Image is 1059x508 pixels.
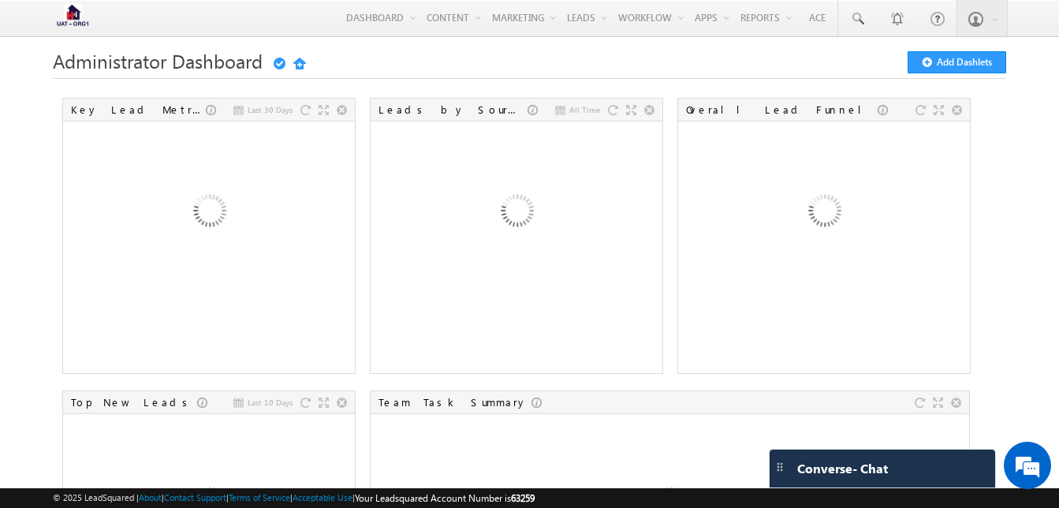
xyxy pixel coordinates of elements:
img: Loading... [124,129,293,298]
span: Last 10 Days [248,395,293,409]
div: Leads by Sources [378,103,528,117]
img: Loading... [739,129,908,298]
a: About [139,492,162,502]
span: All Time [569,103,600,117]
span: 63259 [511,492,535,504]
div: Key Lead Metrics [71,103,206,117]
a: Acceptable Use [293,492,352,502]
div: Top New Leads [71,395,197,409]
span: Your Leadsquared Account Number is [355,492,535,504]
span: © 2025 LeadSquared | | | | | [53,491,535,506]
img: Custom Logo [53,4,92,32]
div: Team Task Summary [378,395,531,409]
span: Administrator Dashboard [53,48,263,73]
div: Overall Lead Funnel [686,103,878,117]
img: carter-drag [774,461,786,473]
button: Add Dashlets [908,51,1006,73]
img: Loading... [431,129,601,298]
span: Last 30 Days [248,103,293,117]
a: Terms of Service [229,492,290,502]
a: Contact Support [164,492,226,502]
span: Converse - Chat [797,461,888,476]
